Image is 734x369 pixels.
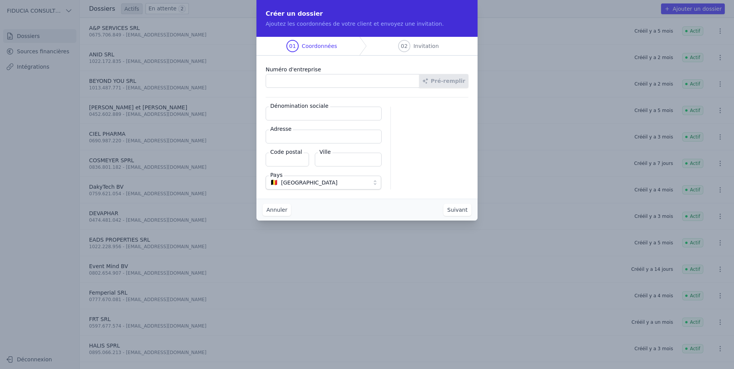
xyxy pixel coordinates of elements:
span: 🇧🇪 [270,180,278,185]
button: Annuler [263,204,291,216]
button: Pré-remplir [419,74,468,88]
label: Code postal [269,148,304,156]
label: Dénomination sociale [269,102,330,110]
label: Adresse [269,125,293,133]
span: Invitation [413,42,439,50]
label: Numéro d'entreprise [266,65,468,74]
span: 02 [401,42,408,50]
label: Pays [269,171,284,179]
span: [GEOGRAPHIC_DATA] [281,178,337,187]
span: 01 [289,42,296,50]
label: Ville [318,148,332,156]
button: 🇧🇪 [GEOGRAPHIC_DATA] [266,176,381,189]
button: Suivant [443,204,471,216]
h2: Créer un dossier [266,9,468,18]
span: Coordonnées [302,42,337,50]
p: Ajoutez les coordonnées de votre client et envoyez une invitation. [266,20,468,28]
nav: Progress [256,37,478,56]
